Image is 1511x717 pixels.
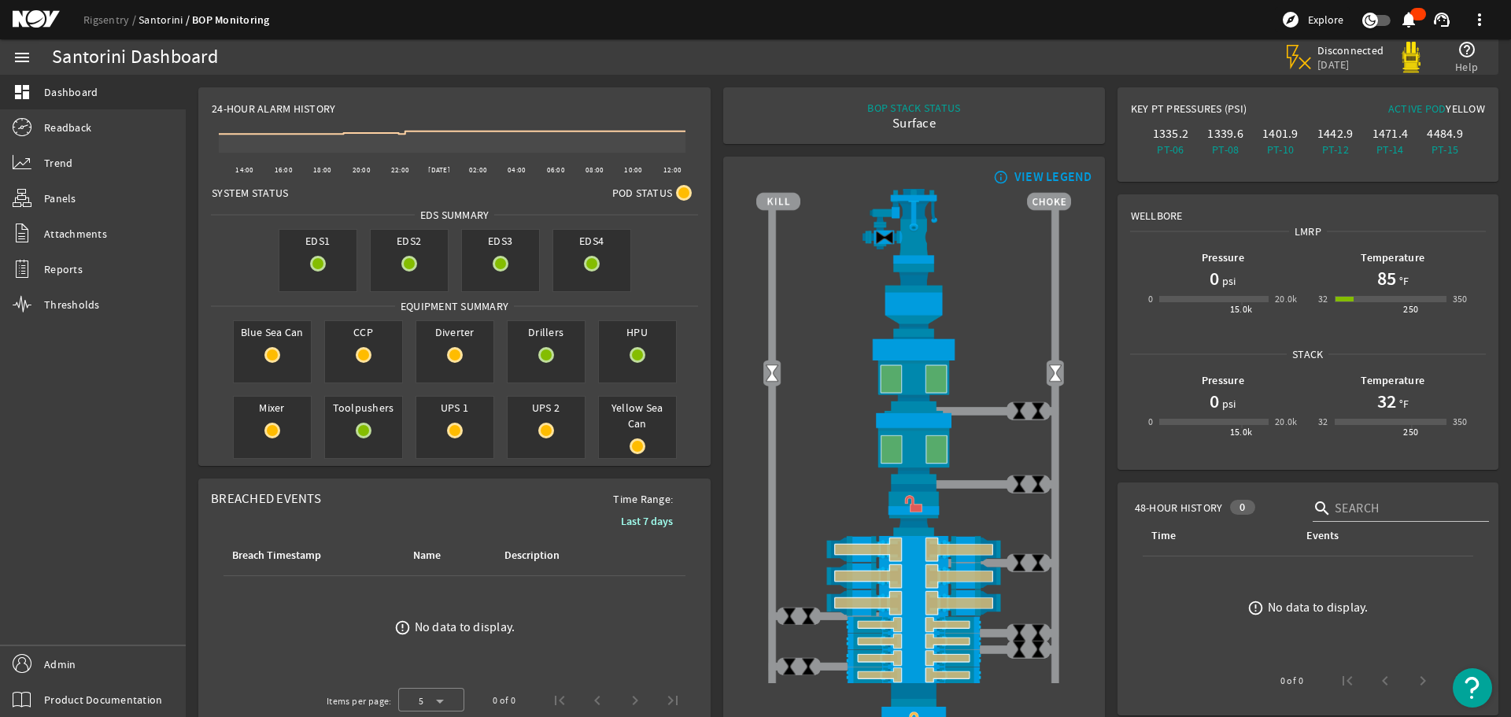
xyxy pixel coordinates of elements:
b: Temperature [1361,250,1424,265]
text: 10:00 [625,165,643,175]
img: ValveClose.png [1010,401,1029,420]
text: 02:00 [469,165,487,175]
div: 0 [1148,291,1153,307]
div: Time [1149,527,1285,545]
span: °F [1396,273,1409,289]
div: 15.0k [1230,424,1253,440]
span: UPS 2 [508,397,585,419]
div: 1339.6 [1201,126,1250,142]
img: ValveClose.png [1029,640,1047,659]
img: ValveClose.png [799,657,818,676]
span: psi [1219,273,1236,289]
div: 15.0k [1230,301,1253,317]
span: Panels [44,190,76,206]
img: Valve2Open.png [1046,364,1065,383]
button: Explore [1275,7,1350,32]
img: FlexJoint.png [756,264,1071,337]
div: 4484.9 [1420,126,1469,142]
div: 350 [1453,414,1468,430]
img: PipeRamOpenBlock.png [756,649,1071,666]
button: more_vert [1461,1,1498,39]
div: 0 [1148,414,1153,430]
text: 06:00 [547,165,565,175]
mat-icon: support_agent [1432,10,1451,29]
b: Temperature [1361,373,1424,388]
img: ShearRamOpenBlock.png [756,536,1071,563]
span: EDS2 [371,230,448,252]
span: Breached Events [211,490,321,507]
b: Last 7 days [621,514,673,529]
img: PipeRamOpenBlock.png [756,616,1071,633]
img: RiserAdapter.png [756,189,1071,264]
text: 12:00 [663,165,682,175]
span: Equipment Summary [395,298,514,314]
mat-icon: help_outline [1457,40,1476,59]
div: Surface [867,116,960,131]
span: Time Range: [600,491,685,507]
span: Yellow [1446,102,1485,116]
span: EDS SUMMARY [415,207,495,223]
div: No data to display. [1268,600,1369,615]
span: Toolpushers [325,397,402,419]
img: ValveClose.png [1010,553,1029,572]
span: Readback [44,120,91,135]
i: search [1313,499,1332,518]
img: ValveClose.png [1029,553,1047,572]
span: HPU [599,321,676,343]
img: PipeRamOpenBlock.png [756,667,1071,683]
img: Valve2Open.png [763,364,781,383]
span: Admin [44,656,76,672]
span: Trend [44,155,72,171]
div: No data to display. [415,619,515,635]
h1: 0 [1210,266,1219,291]
img: ValveClose.png [1029,475,1047,493]
img: Valve2Close.png [875,228,894,247]
a: Rigsentry [83,13,139,27]
span: Yellow Sea Can [599,397,676,434]
div: Description [502,547,615,564]
mat-icon: info_outline [990,171,1009,183]
div: PT-15 [1420,142,1469,157]
div: 1471.4 [1366,126,1415,142]
span: Product Documentation [44,692,162,708]
mat-icon: explore [1281,10,1300,29]
b: Pressure [1202,373,1244,388]
div: Name [413,547,441,564]
span: Blue Sea Can [234,321,311,343]
span: System Status [212,185,288,201]
span: Dashboard [44,84,98,100]
img: ValveClose.png [1010,623,1029,642]
img: PipeRamOpenBlock.png [756,633,1071,649]
div: Events [1304,527,1461,545]
div: 350 [1453,291,1468,307]
text: 20:00 [353,165,371,175]
mat-icon: error_outline [394,619,411,636]
div: Description [504,547,560,564]
span: EDS1 [279,230,357,252]
text: 16:00 [275,165,293,175]
img: ValveClose.png [1029,401,1047,420]
text: 04:00 [508,165,526,175]
img: ValveClose.png [780,607,799,626]
div: 1401.9 [1256,126,1305,142]
mat-icon: error_outline [1247,600,1264,616]
h1: 0 [1210,389,1219,414]
text: 22:00 [391,165,409,175]
div: 0 of 0 [493,693,515,708]
div: PT-08 [1201,142,1250,157]
div: PT-06 [1147,142,1195,157]
img: ValveClose.png [799,607,818,626]
text: 08:00 [586,165,604,175]
span: EDS4 [553,230,630,252]
div: 20.0k [1275,414,1298,430]
span: °F [1396,396,1409,412]
h1: 85 [1377,266,1396,291]
div: Time [1151,527,1176,545]
span: Attachments [44,226,107,242]
span: UPS 1 [416,397,493,419]
span: [DATE] [1317,57,1384,72]
img: ShearRamOpenBlock.png [756,563,1071,589]
img: ValveClose.png [780,657,799,676]
span: LMRP [1289,224,1327,239]
span: CCP [325,321,402,343]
